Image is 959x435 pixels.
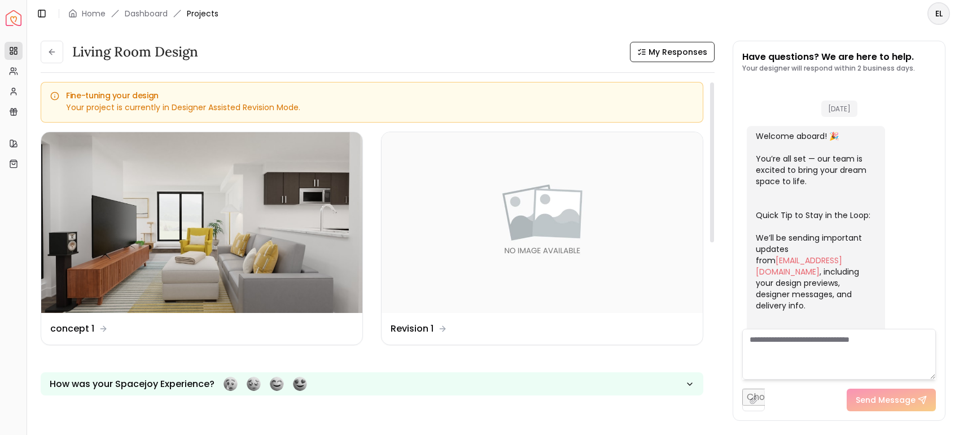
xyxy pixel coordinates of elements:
span: Projects [187,8,218,19]
img: Spacejoy Logo [6,10,21,26]
dd: concept 1 [50,322,94,336]
nav: breadcrumb [68,8,218,19]
h3: Living Room design [72,43,198,61]
button: EL [927,2,950,25]
img: concept 1 [41,132,362,313]
img: Revision 1 [382,132,703,313]
a: Spacejoy [6,10,21,26]
a: concept 1concept 1 [41,132,363,345]
span: EL [929,3,949,24]
span: [DATE] [821,101,857,117]
a: Home [82,8,106,19]
a: Dashboard [125,8,168,19]
p: Your designer will respond within 2 business days. [742,64,915,73]
dd: Revision 1 [391,322,433,336]
h5: Fine-tuning your design [50,92,694,99]
button: My Responses [630,42,715,62]
span: My Responses [649,46,707,58]
button: How was your Spacejoy Experience?Feeling terribleFeeling badFeeling goodFeeling awesome [41,372,703,395]
div: Your project is currently in Designer Assisted Revision Mode. [50,102,694,113]
p: Have questions? We are here to help. [742,50,915,64]
a: [EMAIL_ADDRESS][DOMAIN_NAME] [756,255,842,277]
p: How was your Spacejoy Experience? [50,377,214,391]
